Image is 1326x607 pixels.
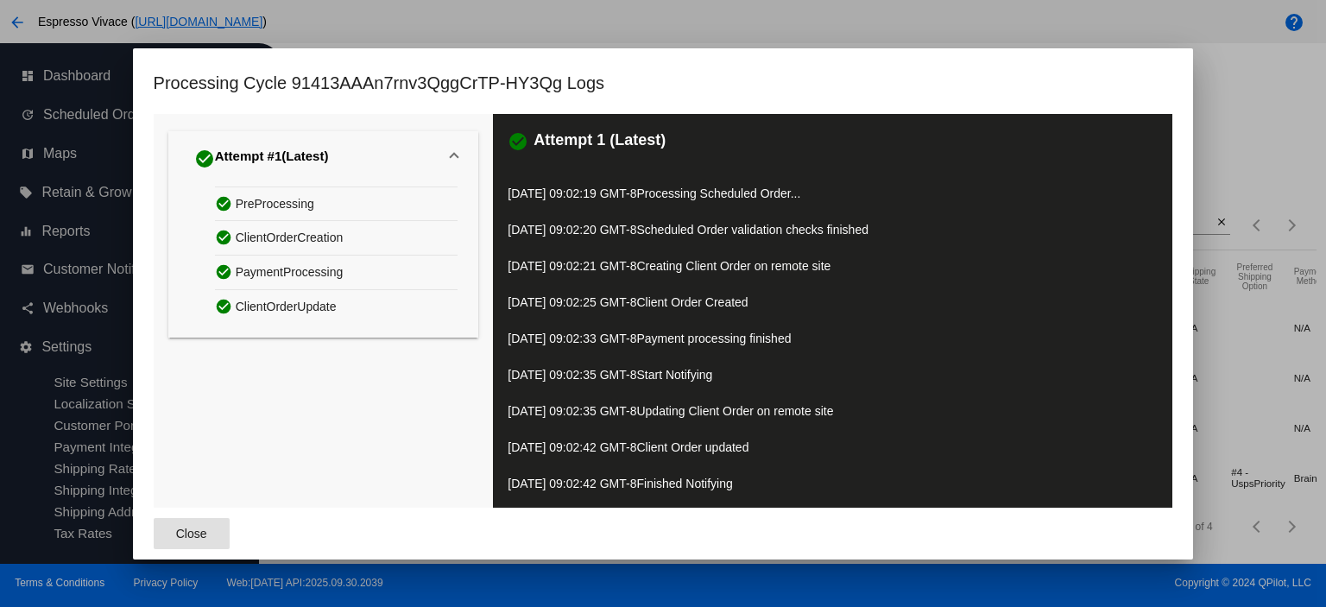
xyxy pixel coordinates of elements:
div: Attempt #1 [194,145,329,173]
span: PreProcessing [236,191,314,218]
mat-expansion-panel-header: Attempt #1(Latest) [168,131,478,187]
span: (Latest) [281,149,328,169]
button: Close dialog [154,518,230,549]
span: Updating Client Order on remote site [636,404,833,418]
p: [DATE] 09:02:33 GMT-8 [508,326,1158,351]
p: [DATE] 09:02:42 GMT-8 [508,435,1158,459]
span: PaymentProcessing [236,259,344,286]
span: Client Order updated [636,440,748,454]
p: [DATE] 09:02:35 GMT-8 [508,363,1158,387]
span: Creating Client Order on remote site [636,259,830,273]
p: [DATE] 09:02:35 GMT-8 [508,399,1158,423]
mat-icon: check_circle [215,191,236,216]
span: Scheduled Order validation checks finished [636,223,868,237]
span: Payment processing finished [636,332,791,345]
p: [DATE] 09:02:42 GMT-8 [508,471,1158,496]
p: [DATE] 09:02:19 GMT-8 [508,181,1158,205]
mat-icon: check_circle [508,131,528,152]
mat-icon: check_circle [215,294,236,319]
span: ClientOrderCreation [236,224,344,251]
span: Finished Notifying [636,477,732,490]
h3: Attempt 1 (Latest) [534,131,666,152]
mat-icon: check_circle [194,149,215,169]
p: [DATE] 09:02:20 GMT-8 [508,218,1158,242]
h1: Processing Cycle 91413AAAn7rnv3QggCrTP-HY3Qg Logs [154,69,604,97]
span: Close [176,527,207,541]
span: Client Order Created [636,295,748,309]
div: Attempt #1(Latest) [168,187,478,338]
span: Start Notifying [636,368,712,382]
p: [DATE] 09:02:21 GMT-8 [508,254,1158,278]
p: [DATE] 09:02:25 GMT-8 [508,290,1158,314]
span: ClientOrderUpdate [236,294,337,320]
mat-icon: check_circle [215,259,236,284]
span: Processing Scheduled Order... [636,187,800,200]
mat-icon: check_circle [215,224,236,250]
